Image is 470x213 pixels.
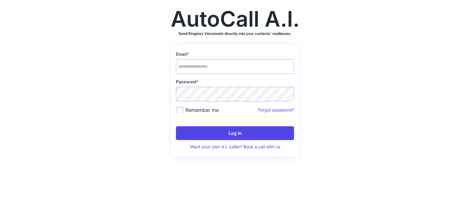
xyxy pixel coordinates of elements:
[176,51,294,57] div: Email
[176,79,294,85] div: Password
[176,107,219,113] label: Remember me
[178,31,292,36] h3: Send Ringless Voicemails directly into your contacts' mailboxes.
[176,144,294,150] div: Want your own A.I. caller? Book a call with us
[219,107,294,113] div: Forgot password?
[171,8,300,30] div: AutoCall A.I.
[176,126,294,140] button: Log In
[226,181,244,188] a: terms
[226,175,244,181] a: privacy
